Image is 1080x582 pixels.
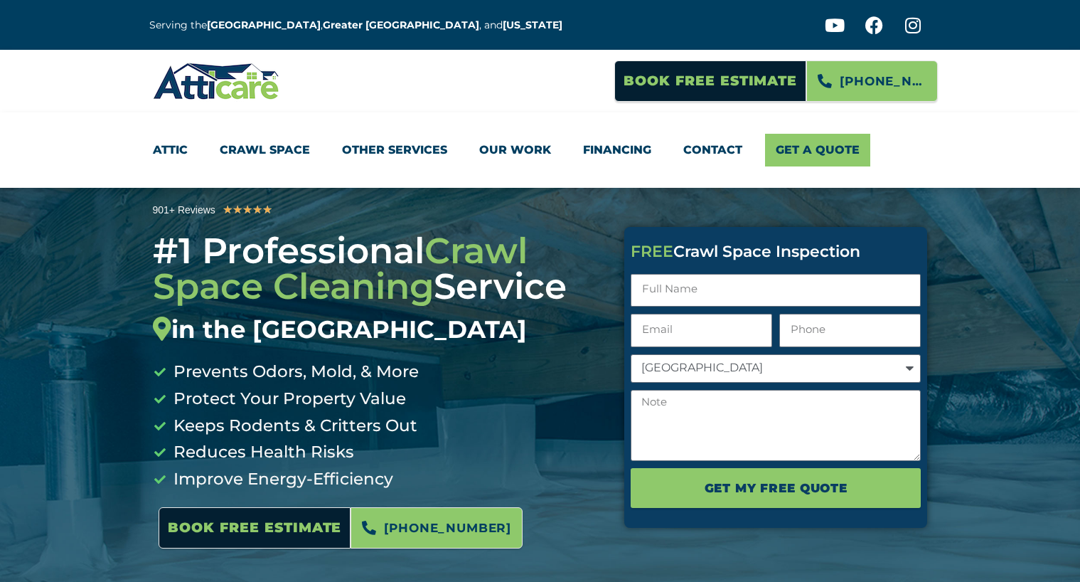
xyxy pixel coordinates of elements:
a: Greater [GEOGRAPHIC_DATA] [323,18,479,31]
input: Only numbers and phone characters (#, -, *, etc) are accepted. [779,314,921,347]
span: Book Free Estimate [168,514,341,541]
span: Get My FREE Quote [705,476,848,500]
a: [US_STATE] [503,18,562,31]
i: ★ [262,201,272,219]
i: ★ [232,201,242,219]
input: Full Name [631,274,921,307]
a: [PHONE_NUMBER] [351,507,523,549]
span: Improve Energy-Efficiency [170,466,393,493]
span: Book Free Estimate [624,68,797,95]
a: Other Services [342,134,447,166]
a: Book Free Estimate [159,507,351,549]
i: ★ [223,201,232,219]
a: Crawl Space [220,134,310,166]
div: Crawl Space Inspection [631,244,921,260]
span: Reduces Health Risks [170,439,354,466]
h3: #1 Professional Service [153,233,604,344]
a: Book Free Estimate [614,60,806,102]
a: [GEOGRAPHIC_DATA] [207,18,321,31]
span: FREE [631,242,673,261]
span: Prevents Odors, Mold, & More [170,359,419,386]
span: Keeps Rodents & Critters Out [170,413,417,440]
input: Email [631,314,772,347]
nav: Menu [153,134,928,166]
div: in the [GEOGRAPHIC_DATA] [153,315,604,344]
a: Attic [153,134,188,166]
a: Our Work [479,134,551,166]
i: ★ [252,201,262,219]
div: 901+ Reviews [153,202,215,218]
a: Contact [683,134,742,166]
a: Financing [583,134,651,166]
span: [PHONE_NUMBER] [384,516,511,540]
p: Serving the , , and [149,17,573,33]
a: [PHONE_NUMBER] [806,60,938,102]
span: Crawl Space Cleaning [153,229,528,308]
a: Get A Quote [765,134,870,166]
span: [PHONE_NUMBER] [840,69,926,93]
div: 5/5 [223,201,272,219]
span: Protect Your Property Value [170,386,406,413]
i: ★ [242,201,252,219]
button: Get My FREE Quote [631,468,921,508]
